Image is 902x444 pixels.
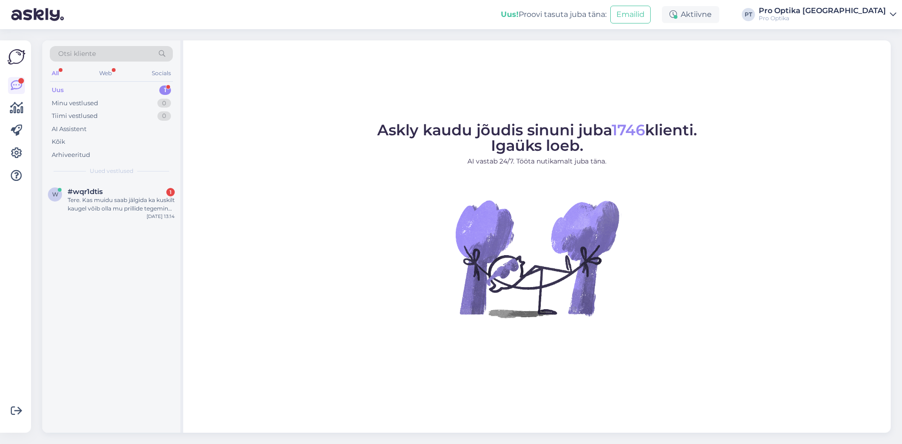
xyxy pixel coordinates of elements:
[58,49,96,59] span: Otsi kliente
[68,187,103,196] span: #wqr1dtis
[52,86,64,95] div: Uus
[90,167,133,175] span: Uued vestlused
[610,6,651,23] button: Emailid
[52,137,65,147] div: Kõik
[742,8,755,21] div: PT
[52,99,98,108] div: Minu vestlused
[759,15,886,22] div: Pro Optika
[50,67,61,79] div: All
[157,111,171,121] div: 0
[52,191,58,198] span: w
[759,7,896,22] a: Pro Optika [GEOGRAPHIC_DATA]Pro Optika
[377,121,697,155] span: Askly kaudu jõudis sinuni juba klienti. Igaüks loeb.
[97,67,114,79] div: Web
[501,10,519,19] b: Uus!
[501,9,607,20] div: Proovi tasuta juba täna:
[52,125,86,134] div: AI Assistent
[52,150,90,160] div: Arhiveeritud
[159,86,171,95] div: 1
[52,111,98,121] div: Tiimi vestlused
[759,7,886,15] div: Pro Optika [GEOGRAPHIC_DATA]
[377,156,697,166] p: AI vastab 24/7. Tööta nutikamalt juba täna.
[662,6,719,23] div: Aktiivne
[452,174,622,343] img: No Chat active
[147,213,175,220] div: [DATE] 13:14
[612,121,645,139] span: 1746
[166,188,175,196] div: 1
[150,67,173,79] div: Socials
[68,196,175,213] div: Tere. Kas muidu saab jälgida ka kuskilt kaugel võib olla mu prillide tegemine? :)
[157,99,171,108] div: 0
[8,48,25,66] img: Askly Logo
